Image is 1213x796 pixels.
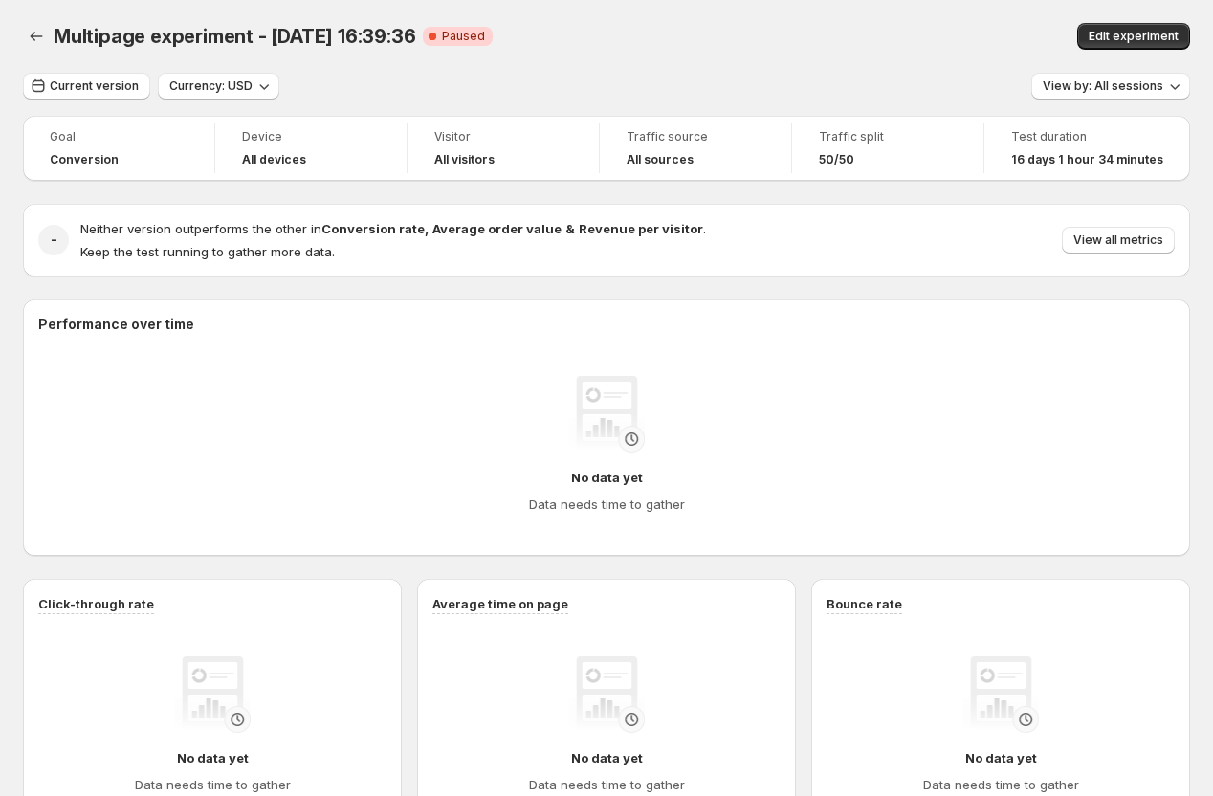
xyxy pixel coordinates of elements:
strong: Average order value [432,221,562,236]
span: Visitor [434,129,572,144]
h4: All sources [627,152,694,167]
span: 50/50 [819,152,854,167]
strong: & [565,221,575,236]
h3: Bounce rate [827,594,902,613]
button: View by: All sessions [1031,73,1190,99]
h4: All devices [242,152,306,167]
span: 16 days 1 hour 34 minutes [1011,152,1163,167]
strong: Conversion rate [321,221,425,236]
strong: , [425,221,429,236]
button: Edit experiment [1077,23,1190,50]
a: Traffic split50/50 [819,127,957,169]
button: Currency: USD [158,73,279,99]
h2: - [51,231,57,250]
span: Traffic split [819,129,957,144]
span: Edit experiment [1089,29,1179,44]
h4: No data yet [965,748,1037,767]
h2: Performance over time [38,315,1175,334]
a: VisitorAll visitors [434,127,572,169]
span: Device [242,129,380,144]
h4: Data needs time to gather [529,495,685,514]
span: View by: All sessions [1043,78,1163,94]
a: Test duration16 days 1 hour 34 minutes [1011,127,1163,169]
span: Currency: USD [169,78,253,94]
span: Multipage experiment - [DATE] 16:39:36 [54,25,415,48]
span: Paused [442,29,485,44]
h4: All visitors [434,152,495,167]
h4: No data yet [177,748,249,767]
span: Current version [50,78,139,94]
h4: Data needs time to gather [529,775,685,794]
h3: Average time on page [432,594,568,613]
span: Traffic source [627,129,764,144]
a: GoalConversion [50,127,187,169]
span: Goal [50,129,187,144]
a: Traffic sourceAll sources [627,127,764,169]
button: Current version [23,73,150,99]
h4: No data yet [571,748,643,767]
a: DeviceAll devices [242,127,380,169]
span: Conversion [50,152,119,167]
span: Keep the test running to gather more data. [80,244,335,259]
span: Neither version outperforms the other in . [80,221,706,236]
span: View all metrics [1073,232,1163,248]
h3: Click-through rate [38,594,154,613]
img: No data yet [174,656,251,733]
h4: Data needs time to gather [923,775,1079,794]
h4: No data yet [571,468,643,487]
h4: Data needs time to gather [135,775,291,794]
strong: Revenue per visitor [579,221,703,236]
img: No data yet [568,376,645,453]
span: Test duration [1011,129,1163,144]
img: No data yet [962,656,1039,733]
button: Back [23,23,50,50]
img: No data yet [568,656,645,733]
button: View all metrics [1062,227,1175,254]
